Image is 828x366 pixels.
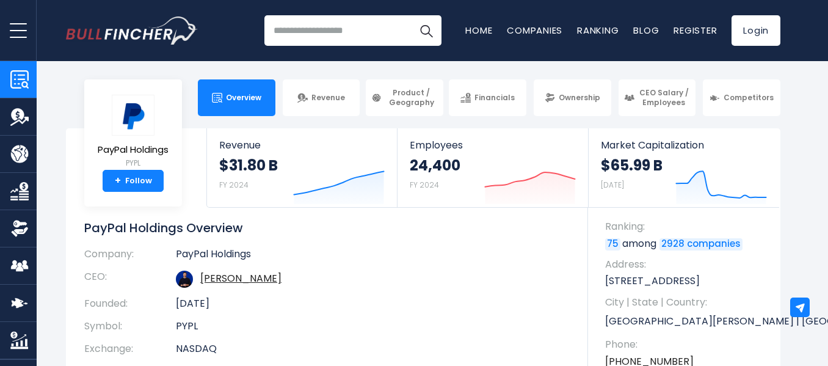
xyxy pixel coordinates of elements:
[207,128,397,207] a: Revenue $31.80 B FY 2024
[66,16,197,45] a: Go to homepage
[219,180,249,190] small: FY 2024
[410,156,460,175] strong: 24,400
[103,170,164,192] a: +Follow
[601,180,624,190] small: [DATE]
[534,79,611,116] a: Ownership
[226,93,261,103] span: Overview
[605,258,768,271] span: Address:
[724,93,774,103] span: Competitors
[605,312,768,331] p: [GEOGRAPHIC_DATA][PERSON_NAME] | [GEOGRAPHIC_DATA] | US
[449,79,526,116] a: Financials
[10,219,29,238] img: Ownership
[411,15,441,46] button: Search
[605,237,768,251] p: among
[410,180,439,190] small: FY 2024
[589,128,779,207] a: Market Capitalization $65.99 B [DATE]
[398,128,587,207] a: Employees 24,400 FY 2024
[66,16,198,45] img: Bullfincher logo
[605,296,768,309] span: City | State | Country:
[176,248,570,266] td: PayPal Holdings
[98,158,169,169] small: PYPL
[176,338,570,361] td: NASDAQ
[633,24,659,37] a: Blog
[605,274,768,288] p: [STREET_ADDRESS]
[84,266,176,293] th: CEO:
[385,88,438,107] span: Product / Geography
[674,24,717,37] a: Register
[98,145,169,155] span: PayPal Holdings
[559,93,600,103] span: Ownership
[366,79,443,116] a: Product / Geography
[703,79,780,116] a: Competitors
[84,248,176,266] th: Company:
[176,293,570,315] td: [DATE]
[474,93,515,103] span: Financials
[84,220,570,236] h1: PayPal Holdings Overview
[659,238,743,251] a: 2928 companies
[601,156,663,175] strong: $65.99 B
[638,88,691,107] span: CEO Salary / Employees
[198,79,275,116] a: Overview
[115,175,121,186] strong: +
[601,139,767,151] span: Market Capitalization
[732,15,780,46] a: Login
[176,315,570,338] td: PYPL
[465,24,492,37] a: Home
[84,293,176,315] th: Founded:
[176,271,193,288] img: alex-chriss.jpg
[219,156,278,175] strong: $31.80 B
[84,315,176,338] th: Symbol:
[605,238,620,251] a: 75
[97,94,169,170] a: PayPal Holdings PYPL
[605,338,768,351] span: Phone:
[507,24,562,37] a: Companies
[283,79,360,116] a: Revenue
[577,24,619,37] a: Ranking
[84,338,176,361] th: Exchange:
[605,220,768,233] span: Ranking:
[219,139,385,151] span: Revenue
[311,93,345,103] span: Revenue
[200,271,281,285] a: ceo
[619,79,696,116] a: CEO Salary / Employees
[410,139,575,151] span: Employees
